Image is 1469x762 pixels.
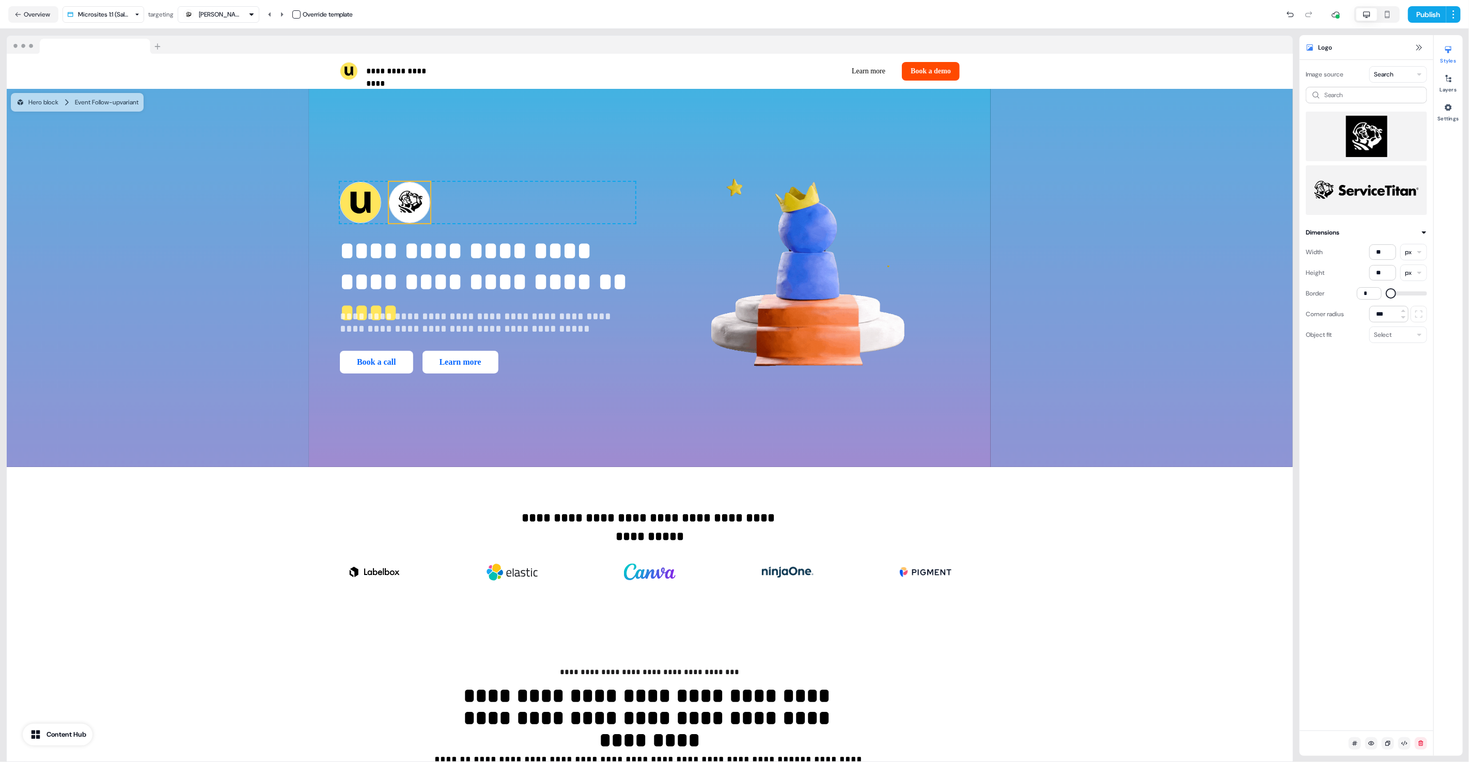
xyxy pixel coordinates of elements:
button: Dimensions [1306,227,1427,238]
img: https://www.servicetitan.com logo [1314,169,1419,211]
button: Book a demo [902,62,960,81]
img: Browser topbar [7,36,165,54]
div: Search [1374,69,1394,80]
img: https://www.servicetitan.com logo [1314,116,1419,157]
div: Microsites 1:1 (Sales Play) [78,9,131,20]
div: ImageImageImageImageImage [340,543,960,601]
div: Height [1306,265,1324,281]
div: [PERSON_NAME] [199,9,240,20]
img: Image [486,551,538,593]
button: Styles [1434,41,1463,64]
div: Corner radius [1306,306,1344,322]
button: Learn more [423,351,498,374]
div: px [1405,247,1412,257]
div: Hero block [16,97,58,107]
button: [PERSON_NAME] [178,6,259,23]
div: px [1405,268,1412,278]
div: Content Hub [46,729,86,740]
button: Publish [1408,6,1446,23]
div: Image source [1306,66,1343,83]
div: Book a callLearn more [340,351,635,374]
img: Image [348,551,400,593]
span: Logo [1318,42,1332,53]
button: Overview [8,6,58,23]
button: Learn more [843,62,894,81]
div: Select [1374,330,1392,340]
img: Image [762,551,814,593]
div: Override template [303,9,353,20]
img: Image [624,551,676,593]
div: Dimensions [1306,227,1339,238]
button: Settings [1434,99,1463,122]
div: Event Follow-up variant [75,97,138,107]
button: Select [1369,326,1427,343]
button: Book a call [340,351,413,374]
div: targeting [148,9,174,20]
div: Object fit [1306,326,1332,343]
button: Content Hub [23,724,92,745]
div: Width [1306,244,1323,260]
img: Image [664,130,960,426]
img: Image [900,551,951,593]
button: Layers [1434,70,1463,93]
div: Border [1306,285,1324,302]
div: Learn moreBook a demo [654,62,960,81]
